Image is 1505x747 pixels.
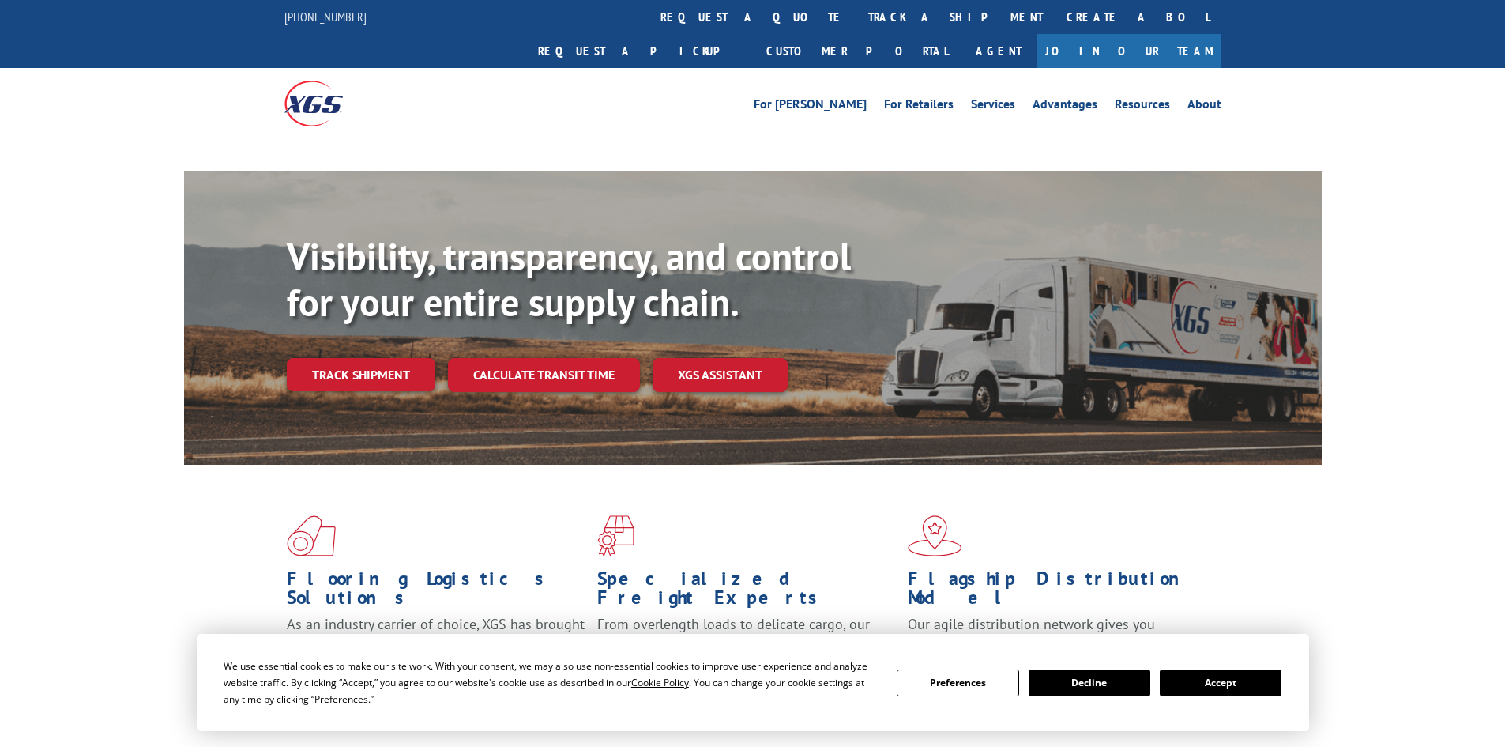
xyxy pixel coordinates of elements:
a: For [PERSON_NAME] [754,98,867,115]
a: Calculate transit time [448,358,640,392]
img: xgs-icon-total-supply-chain-intelligence-red [287,515,336,556]
a: [PHONE_NUMBER] [284,9,367,25]
h1: Flooring Logistics Solutions [287,569,585,615]
button: Accept [1160,670,1281,696]
a: About [1187,98,1221,115]
a: Resources [1115,98,1170,115]
div: Cookie Consent Prompt [197,634,1309,731]
a: Join Our Team [1037,34,1221,68]
a: Track shipment [287,358,435,391]
a: XGS ASSISTANT [653,358,788,392]
div: We use essential cookies to make our site work. With your consent, we may also use non-essential ... [224,658,878,707]
h1: Flagship Distribution Model [908,569,1206,615]
span: Cookie Policy [631,676,689,689]
img: xgs-icon-focused-on-flooring-red [597,515,634,556]
a: Advantages [1033,98,1097,115]
span: Preferences [314,692,368,706]
img: xgs-icon-flagship-distribution-model-red [908,515,962,556]
b: Visibility, transparency, and control for your entire supply chain. [287,232,851,326]
button: Decline [1029,670,1150,696]
span: Our agile distribution network gives you nationwide inventory management on demand. [908,615,1198,652]
a: Customer Portal [754,34,960,68]
button: Preferences [897,670,1018,696]
a: Request a pickup [526,34,754,68]
a: Services [971,98,1015,115]
a: Agent [960,34,1037,68]
h1: Specialized Freight Experts [597,569,896,615]
a: For Retailers [884,98,954,115]
span: As an industry carrier of choice, XGS has brought innovation and dedication to flooring logistics... [287,615,585,671]
p: From overlength loads to delicate cargo, our experienced staff knows the best way to move your fr... [597,615,896,685]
